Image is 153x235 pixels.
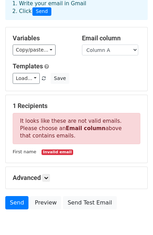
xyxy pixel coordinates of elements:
a: Send Test Email [63,196,116,209]
iframe: Chat Widget [118,201,153,235]
a: Load... [13,73,40,84]
a: Preview [30,196,61,209]
a: Copy/paste... [13,45,56,55]
h5: 1 Recipients [13,102,140,110]
a: Send [5,196,28,209]
h5: Email column [82,34,141,42]
small: Invalid email [42,149,73,155]
h5: Advanced [13,174,140,182]
small: First name [13,149,36,154]
span: Send [32,7,51,16]
strong: Email column [66,125,106,132]
button: Save [51,73,69,84]
h5: Variables [13,34,71,42]
a: Templates [13,62,43,70]
p: It looks like these are not valid emails. Please choose an above that contains emails. [13,113,140,144]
